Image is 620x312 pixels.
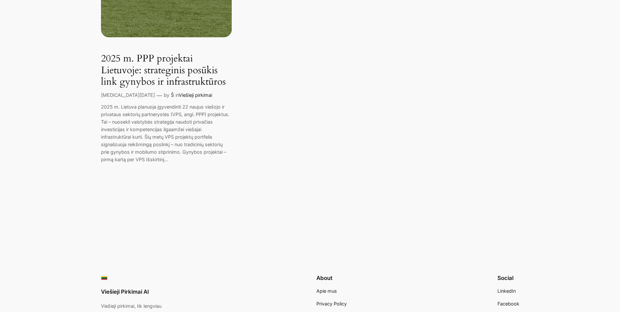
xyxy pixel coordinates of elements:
[179,92,212,98] a: Viešieji pirkimai
[497,287,516,295] a: LinkedIn
[164,92,169,99] p: by
[316,301,347,306] span: Privacy Policy
[497,275,519,281] h2: Social
[316,275,364,281] h2: About
[101,92,155,98] a: [MEDICAL_DATA][DATE]
[157,91,162,100] p: —
[316,287,337,295] a: Apie mus
[497,300,519,307] a: Facebook
[171,92,174,98] a: Š
[101,303,161,310] p: Viešieji pirkimai, tik lengviau
[316,300,347,307] a: Privacy Policy
[176,92,179,98] span: in
[101,53,232,88] a: 2025 m. PPP projektai Lietuvoje: strateginis posūkis link gynybos ir infrastruktūros
[316,288,337,294] span: Apie mus
[101,103,232,163] p: 2025 m. Lietuva planuoja įgyvendinti 22 naujus viešojo ir privataus sektorių partnerystės (VPS, a...
[497,301,519,306] span: Facebook
[497,288,516,294] span: LinkedIn
[101,288,149,295] a: Viešieji Pirkimai AI
[101,275,108,281] img: Viešieji pirkimai logo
